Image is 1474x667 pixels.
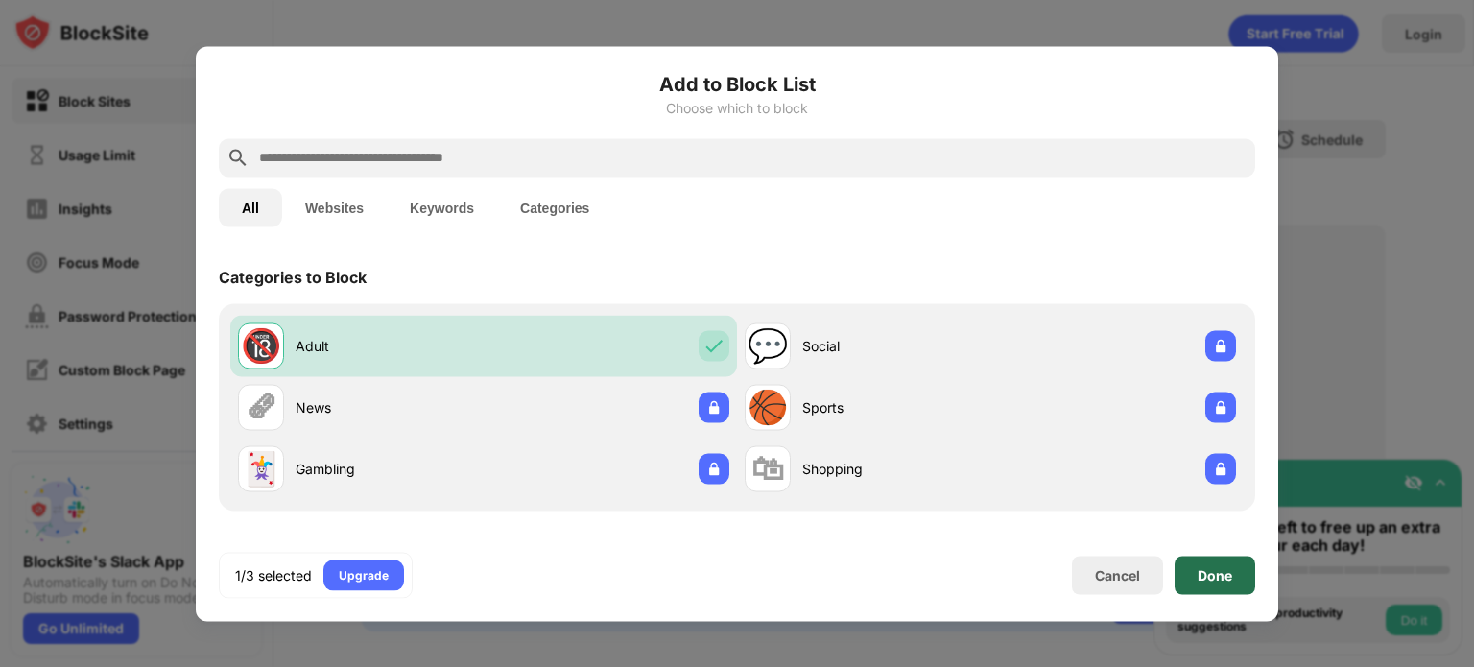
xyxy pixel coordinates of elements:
div: Cancel [1095,567,1140,584]
div: 💬 [748,326,788,366]
div: Social [802,336,990,356]
button: Categories [497,188,612,226]
div: Choose which to block [219,100,1255,115]
div: Done [1198,567,1232,583]
div: 🏀 [748,388,788,427]
div: Gambling [296,459,484,479]
img: search.svg [226,146,250,169]
div: Categories to Block [219,267,367,286]
div: Adult [296,336,484,356]
h6: Add to Block List [219,69,1255,98]
div: 🛍 [751,449,784,488]
button: Websites [282,188,387,226]
div: Sports [802,397,990,417]
div: 🗞 [245,388,277,427]
button: All [219,188,282,226]
div: 🃏 [241,449,281,488]
div: Shopping [802,459,990,479]
div: 🔞 [241,326,281,366]
div: News [296,397,484,417]
div: Upgrade [339,565,389,584]
button: Keywords [387,188,497,226]
div: 1/3 selected [235,565,312,584]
